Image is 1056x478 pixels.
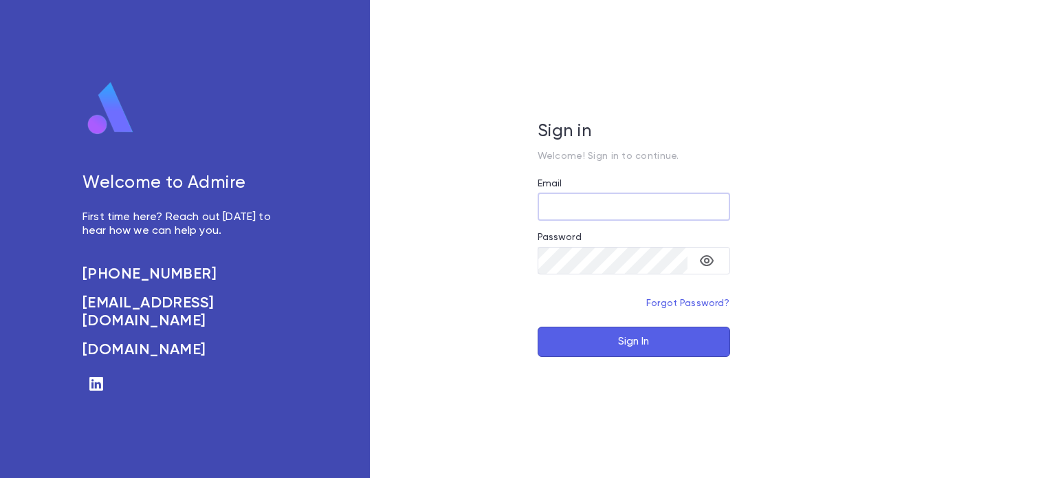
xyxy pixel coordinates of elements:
[538,232,582,243] label: Password
[538,327,730,357] button: Sign In
[82,81,139,136] img: logo
[538,178,562,189] label: Email
[82,265,286,283] a: [PHONE_NUMBER]
[538,151,730,162] p: Welcome! Sign in to continue.
[82,210,286,238] p: First time here? Reach out [DATE] to hear how we can help you.
[82,341,286,359] a: [DOMAIN_NAME]
[693,247,720,274] button: toggle password visibility
[82,173,286,194] h5: Welcome to Admire
[646,298,730,308] a: Forgot Password?
[82,294,286,330] a: [EMAIL_ADDRESS][DOMAIN_NAME]
[538,122,730,142] h5: Sign in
